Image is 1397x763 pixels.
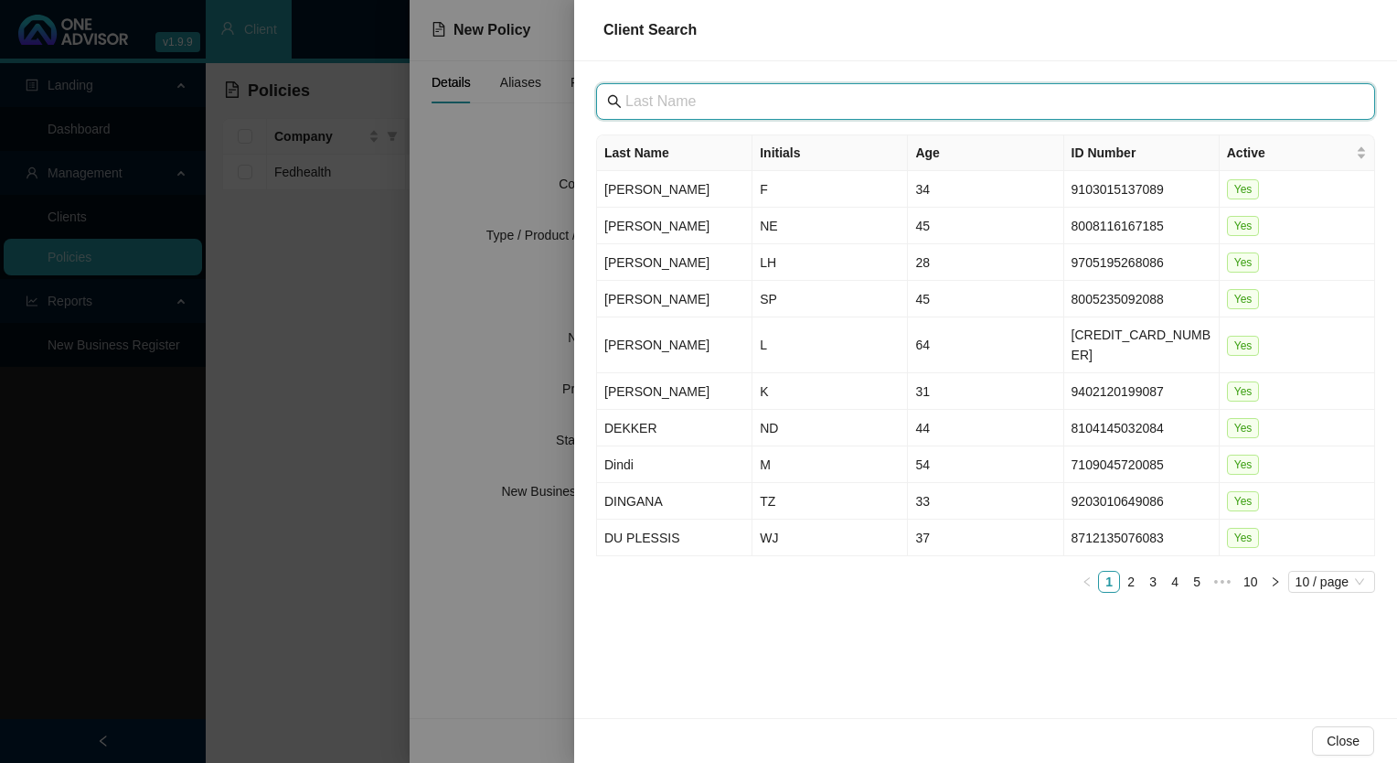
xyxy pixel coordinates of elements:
[1120,571,1142,593] li: 2
[597,483,752,520] td: DINGANA
[607,94,622,109] span: search
[915,494,930,509] span: 33
[1227,418,1260,438] span: Yes
[752,244,908,281] td: LH
[915,421,930,435] span: 44
[1064,520,1220,556] td: 8712135076083
[1142,571,1164,593] li: 3
[915,255,930,270] span: 28
[597,446,752,483] td: Dindi
[1186,571,1208,593] li: 5
[915,457,930,472] span: 54
[1227,179,1260,199] span: Yes
[597,317,752,373] td: [PERSON_NAME]
[1227,253,1260,273] span: Yes
[752,171,908,208] td: F
[1238,572,1264,592] a: 10
[597,244,752,281] td: [PERSON_NAME]
[1227,455,1260,475] span: Yes
[752,446,908,483] td: M
[752,135,908,171] th: Initials
[1064,171,1220,208] td: 9103015137089
[752,520,908,556] td: WJ
[915,182,930,197] span: 34
[1064,135,1220,171] th: ID Number
[1099,572,1119,592] a: 1
[1064,208,1220,244] td: 8008116167185
[915,384,930,399] span: 31
[1227,491,1260,511] span: Yes
[1227,381,1260,402] span: Yes
[915,219,930,233] span: 45
[1187,572,1207,592] a: 5
[1208,571,1237,593] span: •••
[752,317,908,373] td: L
[1312,726,1374,756] button: Close
[597,281,752,317] td: [PERSON_NAME]
[1227,336,1260,356] span: Yes
[1227,289,1260,309] span: Yes
[1270,576,1281,587] span: right
[1165,572,1185,592] a: 4
[1064,483,1220,520] td: 9203010649086
[1064,410,1220,446] td: 8104145032084
[597,171,752,208] td: [PERSON_NAME]
[597,373,752,410] td: [PERSON_NAME]
[1098,571,1120,593] li: 1
[1064,244,1220,281] td: 9705195268086
[752,410,908,446] td: ND
[597,208,752,244] td: [PERSON_NAME]
[915,292,930,306] span: 45
[1076,571,1098,593] li: Previous Page
[1227,528,1260,548] span: Yes
[752,208,908,244] td: NE
[597,410,752,446] td: DEKKER
[1227,143,1352,163] span: Active
[1327,731,1360,751] span: Close
[1164,571,1186,593] li: 4
[1064,317,1220,373] td: [CREDIT_CARD_NUMBER]
[1143,572,1163,592] a: 3
[1208,571,1237,593] li: Next 5 Pages
[597,135,752,171] th: Last Name
[752,373,908,410] td: K
[1264,571,1286,593] li: Next Page
[752,281,908,317] td: SP
[915,531,930,545] span: 37
[1220,135,1375,171] th: Active
[1064,446,1220,483] td: 7109045720085
[1296,572,1368,592] span: 10 / page
[1064,373,1220,410] td: 9402120199087
[1288,571,1375,593] div: Page Size
[908,135,1063,171] th: Age
[625,91,1349,113] input: Last Name
[1082,576,1093,587] span: left
[1121,572,1141,592] a: 2
[1264,571,1286,593] button: right
[1064,281,1220,317] td: 8005235092088
[915,338,930,352] span: 64
[603,22,697,38] span: Client Search
[752,483,908,520] td: TZ
[597,520,752,556] td: DU PLESSIS
[1237,571,1264,593] li: 10
[1227,216,1260,236] span: Yes
[1076,571,1098,593] button: left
